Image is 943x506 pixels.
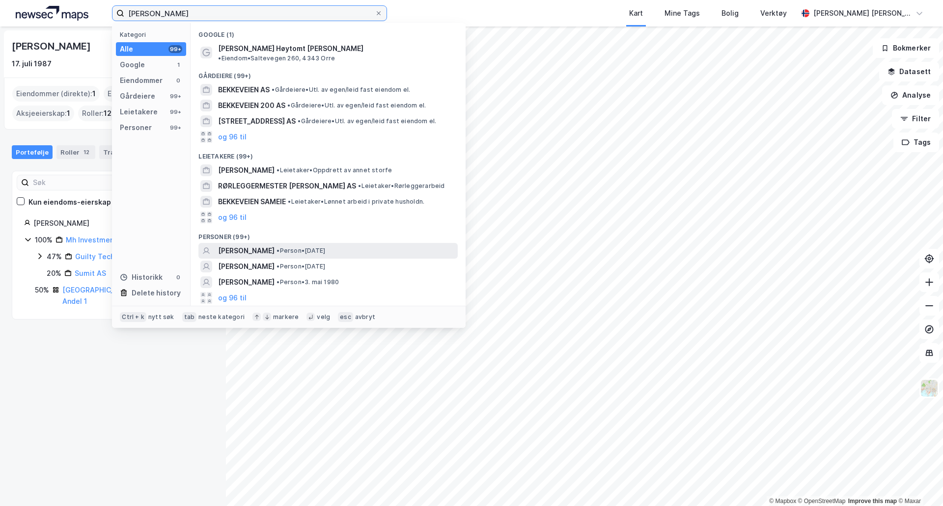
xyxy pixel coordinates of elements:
[132,287,181,299] div: Delete history
[56,145,95,159] div: Roller
[120,43,133,55] div: Alle
[277,247,279,254] span: •
[29,175,137,190] input: Søk
[760,7,787,19] div: Verktøy
[168,45,182,53] div: 99+
[873,38,939,58] button: Bokmerker
[75,252,126,261] a: Guilty Tech AS
[218,164,275,176] span: [PERSON_NAME]
[218,115,296,127] span: [STREET_ADDRESS] AS
[47,267,61,279] div: 20%
[218,54,221,62] span: •
[120,90,155,102] div: Gårdeiere
[182,312,197,322] div: tab
[168,108,182,116] div: 99+
[665,7,700,19] div: Mine Tags
[12,145,53,159] div: Portefølje
[893,133,939,152] button: Tags
[28,196,111,208] div: Kun eiendoms-eierskap
[894,459,943,506] div: Kontrollprogram for chat
[218,100,285,111] span: BEKKEVEIEN 200 AS
[12,38,92,54] div: [PERSON_NAME]
[191,23,466,41] div: Google (1)
[277,263,325,270] span: Person • [DATE]
[287,102,290,109] span: •
[120,31,186,38] div: Kategori
[35,284,49,296] div: 50%
[920,379,939,398] img: Z
[317,313,330,321] div: velg
[174,77,182,84] div: 0
[120,59,145,71] div: Google
[355,313,375,321] div: avbryt
[218,261,275,272] span: [PERSON_NAME]
[67,107,70,119] span: 1
[769,498,796,505] a: Mapbox
[104,107,111,119] span: 12
[191,64,466,82] div: Gårdeiere (99+)
[191,225,466,243] div: Personer (99+)
[168,124,182,132] div: 99+
[272,86,410,94] span: Gårdeiere • Utl. av egen/leid fast eiendom el.
[218,212,247,223] button: og 96 til
[277,278,339,286] span: Person • 3. mai 1980
[218,196,286,208] span: BEKKEVEIEN SAMEIE
[198,313,245,321] div: neste kategori
[78,106,115,121] div: Roller :
[288,198,424,206] span: Leietaker • Lønnet arbeid i private husholdn.
[277,263,279,270] span: •
[277,166,279,174] span: •
[120,312,146,322] div: Ctrl + k
[721,7,739,19] div: Bolig
[218,292,247,304] button: og 96 til
[338,312,353,322] div: esc
[277,247,325,255] span: Person • [DATE]
[848,498,897,505] a: Improve this map
[629,7,643,19] div: Kart
[92,88,96,100] span: 1
[120,75,163,86] div: Eiendommer
[277,278,279,286] span: •
[148,313,174,321] div: nytt søk
[813,7,912,19] div: [PERSON_NAME] [PERSON_NAME]
[882,85,939,105] button: Analyse
[35,234,53,246] div: 100%
[218,84,270,96] span: BEKKEVEIEN AS
[16,6,88,21] img: logo.a4113a55bc3d86da70a041830d287a7e.svg
[174,61,182,69] div: 1
[298,117,301,125] span: •
[298,117,436,125] span: Gårdeiere • Utl. av egen/leid fast eiendom el.
[168,92,182,100] div: 99+
[218,276,275,288] span: [PERSON_NAME]
[892,109,939,129] button: Filter
[120,122,152,133] div: Personer
[879,62,939,81] button: Datasett
[174,273,182,281] div: 0
[218,43,363,54] span: [PERSON_NAME] Høytomt [PERSON_NAME]
[191,145,466,162] div: Leietakere (99+)
[272,86,275,93] span: •
[358,182,444,190] span: Leietaker • Rørleggerarbeid
[12,106,74,121] div: Aksjeeierskap :
[62,286,187,306] a: [GEOGRAPHIC_DATA], 206/440/0/0 - Andel 1
[66,236,128,244] a: Mh Investment AS
[120,271,163,283] div: Historikk
[12,86,100,102] div: Eiendommer (direkte) :
[358,182,361,189] span: •
[33,217,202,229] div: [PERSON_NAME]
[218,131,247,143] button: og 96 til
[47,251,62,263] div: 47%
[273,313,299,321] div: markere
[287,102,426,109] span: Gårdeiere • Utl. av egen/leid fast eiendom el.
[798,498,846,505] a: OpenStreetMap
[288,198,291,205] span: •
[277,166,392,174] span: Leietaker • Oppdrett av annet storfe
[124,6,375,21] input: Søk på adresse, matrikkel, gårdeiere, leietakere eller personer
[218,180,356,192] span: RØRLEGGERMESTER [PERSON_NAME] AS
[218,54,335,62] span: Eiendom • Saltevegen 260, 4343 Orre
[12,58,52,70] div: 17. juli 1987
[82,147,91,157] div: 12
[218,245,275,257] span: [PERSON_NAME]
[75,269,106,277] a: Sumit AS
[120,106,158,118] div: Leietakere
